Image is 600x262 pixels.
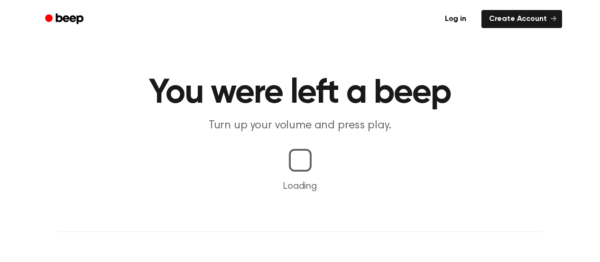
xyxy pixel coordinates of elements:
p: Turn up your volume and press play. [118,118,482,134]
h1: You were left a beep [57,76,543,110]
a: Create Account [481,10,562,28]
a: Beep [38,10,92,29]
a: Log in [435,8,476,30]
p: Loading [11,179,589,194]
